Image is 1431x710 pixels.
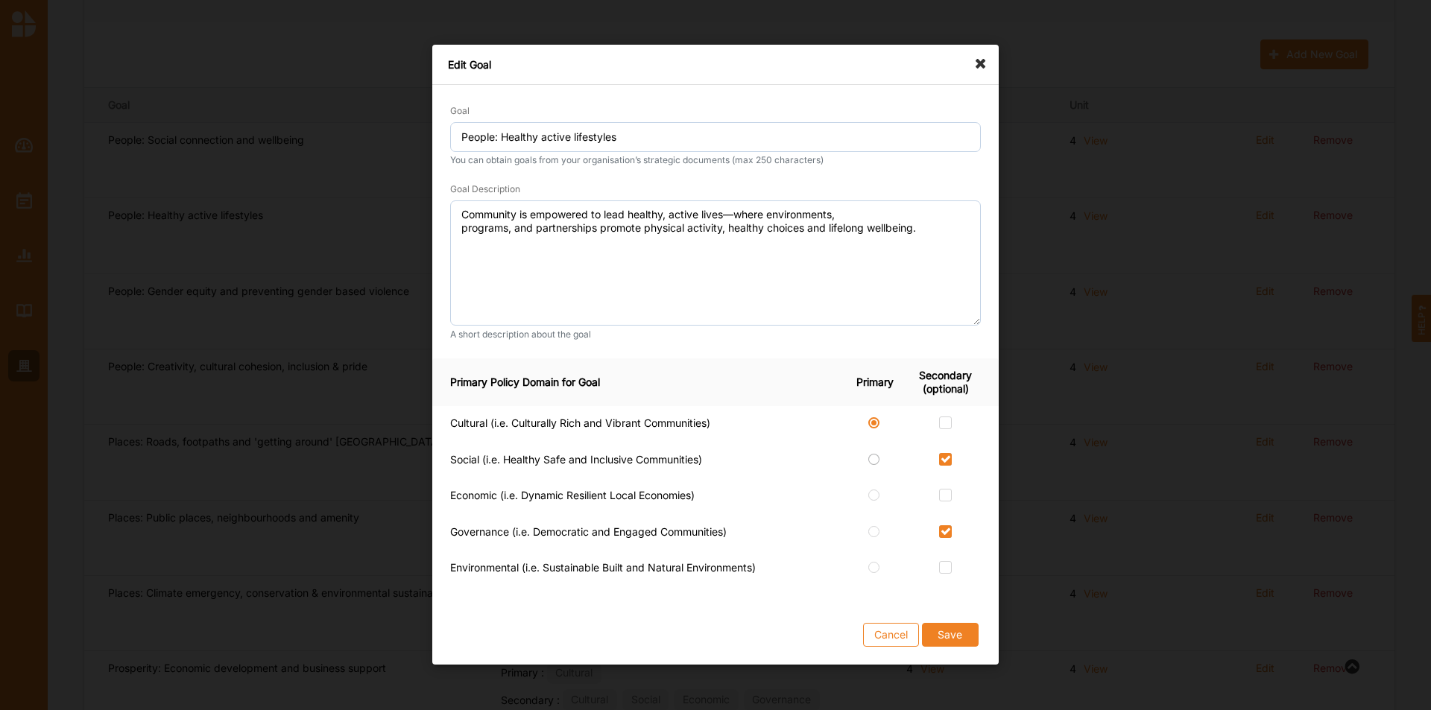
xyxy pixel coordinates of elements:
[432,443,850,479] td: Social (i.e. Healthy Safe and Inclusive Communities)
[432,551,850,588] td: Environmental (i.e. Sustainable Built and Natural Environments)
[432,358,850,406] th: Primary Policy Domain for Goal
[450,184,520,196] label: Goal Description
[432,45,999,85] div: Edit Goal
[450,329,981,340] small: A short description about the goal
[432,515,850,551] td: Governance (i.e. Democratic and Engaged Communities)
[450,201,981,326] textarea: Community is empowered to lead healthy, active lives—where environments, programs, and partnershi...
[450,105,470,117] label: Goal
[432,406,850,443] td: Cultural (i.e. Culturally Rich and Vibrant Communities)
[850,358,910,406] th: Primary
[863,624,919,647] button: Cancel
[922,624,979,647] button: Save
[910,358,999,406] th: Secondary (optional)
[432,479,850,516] td: Economic (i.e. Dynamic Resilient Local Economies)
[450,155,981,167] small: You can obtain goals from your organisation’s strategic documents (max 250 characters)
